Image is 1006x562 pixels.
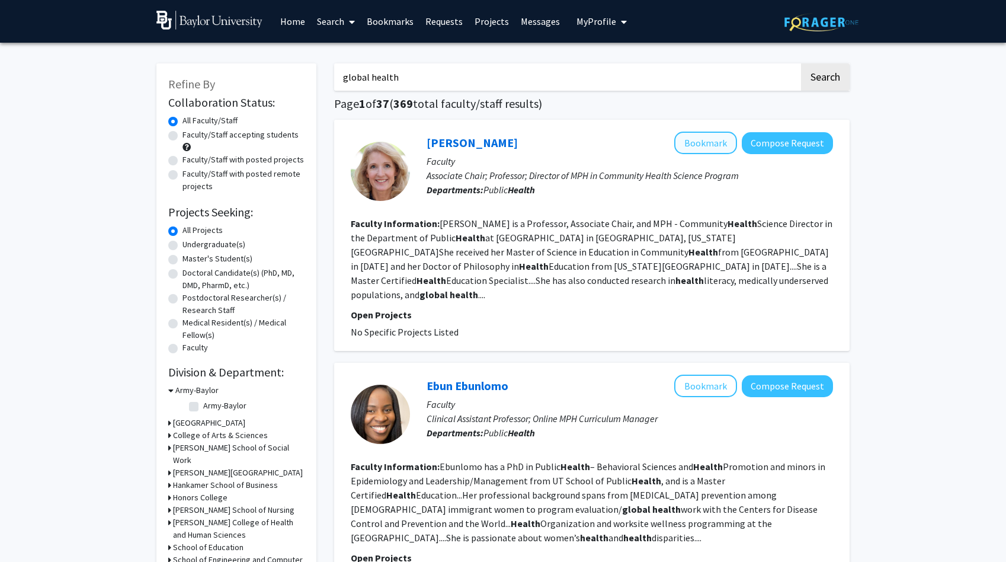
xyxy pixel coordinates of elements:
[182,129,299,141] label: Faculty/Staff accepting students
[175,384,219,397] h3: Army-Baylor
[173,467,303,479] h3: [PERSON_NAME][GEOGRAPHIC_DATA]
[168,365,305,379] h2: Division & Department:
[168,95,305,110] h2: Collaboration Status:
[173,541,244,554] h3: School of Education
[182,114,238,127] label: All Faculty/Staff
[182,224,223,237] label: All Projects
[182,154,304,166] label: Faculty/Staff with posted projects
[168,205,305,219] h2: Projects Seeking:
[182,168,305,193] label: Faculty/Staff with posted remote projects
[182,292,305,317] label: Postdoctoral Researcher(s) / Research Staff
[173,491,228,504] h3: Honors College
[182,253,252,265] label: Master's Student(s)
[182,267,305,292] label: Doctoral Candidate(s) (PhD, MD, DMD, PharmD, etc.)
[173,442,305,467] h3: [PERSON_NAME] School of Social Work
[168,76,215,91] span: Refine By
[173,479,278,491] h3: Hankamer School of Business
[9,509,50,553] iframe: Chat
[182,317,305,341] label: Medical Resident(s) / Medical Fellow(s)
[203,400,246,412] label: Army-Baylor
[182,341,208,354] label: Faculty
[334,63,799,91] input: Search Keywords
[173,504,294,516] h3: [PERSON_NAME] School of Nursing
[173,429,268,442] h3: College of Arts & Sciences
[173,516,305,541] h3: [PERSON_NAME] College of Health and Human Sciences
[173,417,245,429] h3: [GEOGRAPHIC_DATA]
[801,63,850,91] button: Search
[182,238,245,251] label: Undergraduate(s)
